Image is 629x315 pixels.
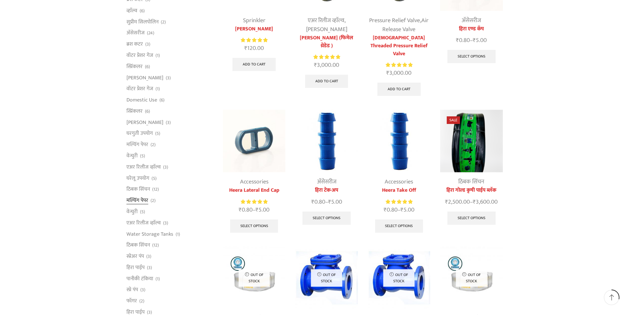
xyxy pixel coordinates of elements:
[384,205,387,215] span: ₹
[163,164,168,171] span: (3)
[386,68,411,78] bdi: 3,000.00
[440,186,503,194] a: हिरा गोल्ड कृषी पाईप ब्लॅक
[152,175,157,182] span: (5)
[368,34,430,58] a: [DEMOGRAPHIC_DATA] Threaded Pressure Relief Valve
[368,247,430,309] img: Standard Ball NRV Model B-01 Flanzed
[311,197,325,207] bdi: 0.80
[139,298,144,304] span: (2)
[126,150,138,162] a: वेन्चुरी
[311,269,342,287] p: Out of stock
[308,16,344,25] a: एअर रिलीज व्हाॅल्व
[238,269,270,287] p: Out of stock
[386,68,389,78] span: ₹
[440,110,503,172] img: हिरा गोल्ड कृषी पाईप ब्लॅक
[126,161,161,173] a: एअर रिलीज व्हाॅल्व
[240,177,268,187] a: Accessories
[155,130,160,137] span: (5)
[295,186,358,194] a: हिरा टेक-अप
[126,251,144,262] a: स्प्रेअर पंप
[126,262,145,273] a: हिरा पाईप
[243,16,265,25] a: Sprinkler
[146,253,151,260] span: (3)
[305,75,348,88] a: Add to cart: “प्रेशर रिलीफ व्हाॅल्व (फिमेल थ्रेडेड )”
[126,273,153,284] a: पानीकी टंकिया
[295,198,358,207] span: –
[440,198,503,207] span: –
[126,240,150,251] a: ठिबक सिंचन
[126,139,148,150] a: मल्चिंग पेपर
[313,54,340,60] div: Rated 5.00 out of 5
[447,116,460,124] span: Sale
[440,247,503,309] img: Heera GOLD Krishi Pipe
[223,186,285,194] a: Heera Lateral End Cap
[368,16,430,34] div: ,
[244,43,247,53] span: ₹
[456,35,459,45] span: ₹
[473,197,498,207] bdi: 3,600.00
[386,198,412,205] span: Rated out of 5
[239,205,253,215] bdi: 0.80
[368,206,430,215] span: –
[447,50,496,63] a: Select options for “हिरा एण्ड कॅप”
[126,83,153,95] a: वॉटर प्रेशर गेज
[126,5,137,16] a: व्हाॅल्व
[458,177,484,187] a: ठिबक सिंचन
[317,177,336,187] a: अ‍ॅसेसरीज
[152,242,159,249] span: (12)
[223,206,285,215] span: –
[126,217,161,228] a: एअर रिलीज व्हाॅल्व
[241,198,267,205] div: Rated 5.00 out of 5
[126,105,143,117] a: स्प्रिंकलर
[151,197,156,204] span: (2)
[166,75,171,81] span: (3)
[176,231,180,238] span: (1)
[375,219,423,233] a: Select options for “Heera Take Off”
[126,50,153,61] a: वॉटर प्रेशर गेज
[140,8,145,14] span: (6)
[456,269,487,287] p: Out of stock
[295,247,358,309] img: Standard Ball NRV Model B-01 Flanzed
[244,43,264,53] bdi: 120.00
[147,264,152,271] span: (3)
[384,205,398,215] bdi: 0.80
[256,205,269,215] bdi: 5.00
[445,197,470,207] bdi: 2,500.00
[368,186,430,194] a: Heera Take Off
[313,54,340,60] span: Rated out of 5
[145,41,150,48] span: (3)
[145,108,150,115] span: (6)
[145,63,150,70] span: (6)
[302,212,351,225] a: Select options for “हिरा टेक-अप”
[126,295,137,307] a: फॉगर
[447,212,496,225] a: Select options for “हिरा गोल्ड कृषी पाईप ब्लॅक”
[314,60,339,70] bdi: 3,000.00
[126,95,157,106] a: Domestic Use
[306,24,347,34] a: [PERSON_NAME]
[462,16,481,25] a: अ‍ॅसेसरीज
[151,141,156,148] span: (2)
[369,16,420,25] a: Pressure Relief Valve
[295,110,358,172] img: Lateral-Joiner
[126,228,173,240] a: Water Storage Tanks
[386,198,412,205] div: Rated 5.00 out of 5
[140,287,145,293] span: (3)
[241,37,267,44] div: Rated 5.00 out of 5
[256,205,259,215] span: ₹
[126,195,148,206] a: मल्चिंग पेपर
[126,184,150,195] a: ठिबक सिंचन
[156,86,160,92] span: (1)
[295,16,358,34] div: ,
[223,110,285,172] img: Heera Lateral End Cap
[473,35,476,45] span: ₹
[156,52,160,59] span: (1)
[126,16,158,27] a: सुप्रीम सिलपोलिन
[473,35,487,45] bdi: 5.00
[126,72,163,83] a: [PERSON_NAME]
[156,276,160,282] span: (1)
[328,197,331,207] span: ₹
[473,197,476,207] span: ₹
[401,205,403,215] span: ₹
[456,35,470,45] bdi: 0.80
[126,39,143,50] a: ब्रश कटर
[223,247,285,309] img: Heera GOLD Krishi Pipe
